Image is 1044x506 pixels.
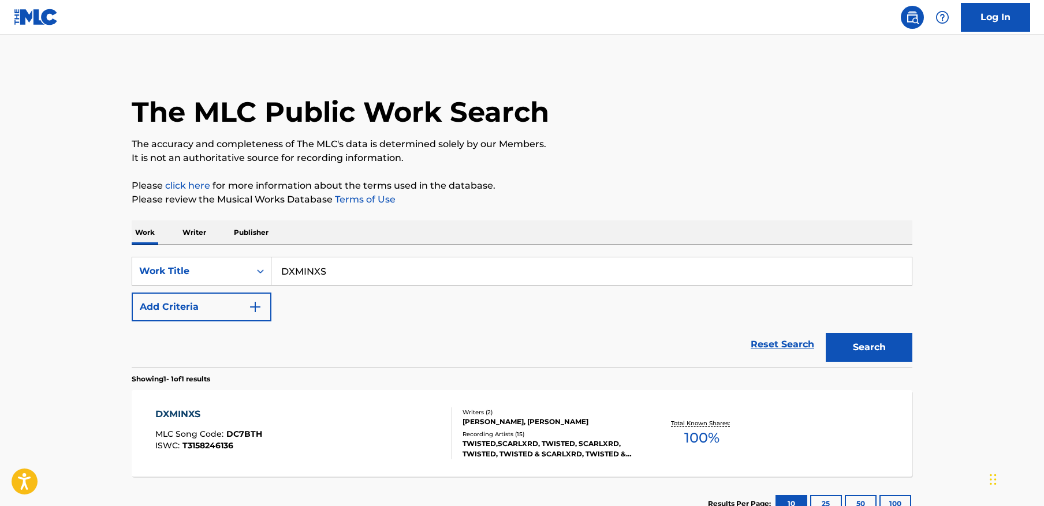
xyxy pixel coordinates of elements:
[745,332,820,357] a: Reset Search
[132,95,549,129] h1: The MLC Public Work Search
[132,151,912,165] p: It is not an authoritative source for recording information.
[132,193,912,207] p: Please review the Musical Works Database
[132,179,912,193] p: Please for more information about the terms used in the database.
[226,429,262,439] span: DC7BTH
[155,429,226,439] span: MLC Song Code :
[165,180,210,191] a: click here
[139,264,243,278] div: Work Title
[826,333,912,362] button: Search
[684,428,719,448] span: 100 %
[132,137,912,151] p: The accuracy and completeness of The MLC's data is determined solely by our Members.
[463,430,637,438] div: Recording Artists ( 15 )
[333,194,396,205] a: Terms of Use
[155,407,262,421] div: DXMINXS
[132,293,271,321] button: Add Criteria
[901,6,924,29] a: Public Search
[132,390,912,477] a: DXMINXSMLC Song Code:DC7BTHISWC:T3158246136Writers (2)[PERSON_NAME], [PERSON_NAME]Recording Artis...
[463,417,637,427] div: [PERSON_NAME], [PERSON_NAME]
[155,440,182,451] span: ISWC :
[230,220,272,245] p: Publisher
[931,6,954,29] div: Help
[179,220,210,245] p: Writer
[671,419,733,428] p: Total Known Shares:
[986,451,1044,506] iframe: Chat Widget
[463,408,637,417] div: Writers ( 2 )
[990,462,997,497] div: Drag
[132,374,210,384] p: Showing 1 - 1 of 1 results
[182,440,233,451] span: T3158246136
[905,10,919,24] img: search
[961,3,1030,32] a: Log In
[132,257,912,368] form: Search Form
[132,220,158,245] p: Work
[248,300,262,314] img: 9d2ae6d4665cec9f34b9.svg
[463,438,637,459] div: TWISTED,SCARLXRD, TWISTED, SCARLXRD, TWISTED, TWISTED & SCARLXRD, TWISTED & SCARLXRD
[14,9,58,25] img: MLC Logo
[935,10,949,24] img: help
